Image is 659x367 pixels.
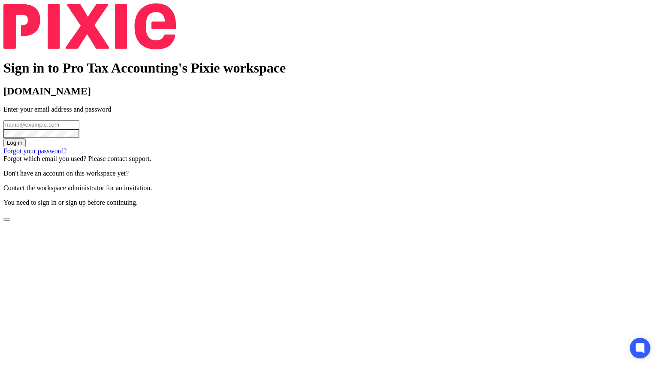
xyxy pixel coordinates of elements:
input: name@example.com [3,120,79,129]
div: . [3,155,656,163]
p: You need to sign in or sign up before continuing. [3,199,656,206]
p: Contact the workspace administrator for an invitation. [3,184,656,192]
span: contact support [107,155,149,162]
a: Forgot your password? [3,147,67,155]
img: Pixie [3,3,176,49]
input: Log in [3,138,26,147]
h1: Sign in to Pro Tax Accounting's Pixie workspace [3,60,656,76]
p: Enter your email address and password [3,106,656,113]
span: Forgot which email you used? Please [3,155,106,162]
p: Don't have an account on this workspace yet? [3,170,656,177]
h2: [DOMAIN_NAME] [3,85,656,97]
